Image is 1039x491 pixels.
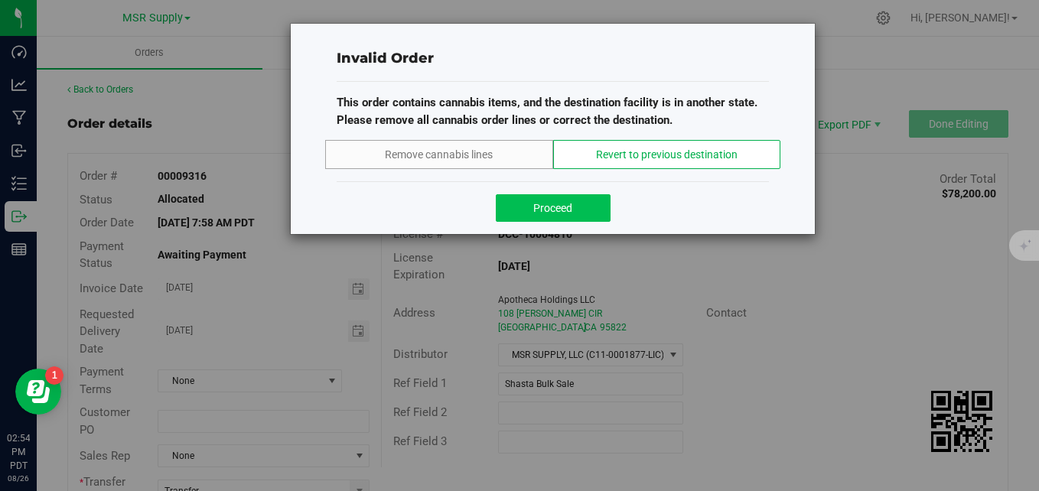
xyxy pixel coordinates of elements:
[337,48,769,69] div: Invalid Order
[337,96,757,127] span: This order contains cannabis items, and the destination facility is in another state. Please remo...
[596,147,738,163] span: Revert to previous destination
[533,202,572,214] span: Proceed
[385,147,493,163] span: Remove cannabis lines
[45,366,64,385] iframe: Resource center unread badge
[496,194,611,222] button: Proceed
[15,369,61,415] iframe: Resource center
